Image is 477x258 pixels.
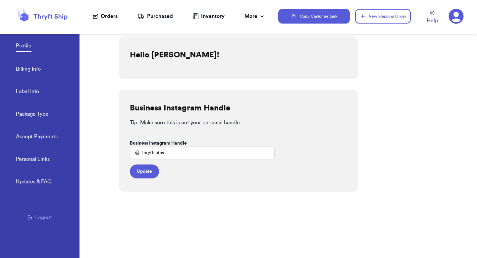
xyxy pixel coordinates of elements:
a: Help [427,11,438,25]
div: @ [130,147,139,159]
h2: Business Instagram Handle [130,103,230,113]
a: Inventory [192,12,225,20]
a: Package Type [16,110,48,119]
div: More [244,12,265,20]
span: Help [427,17,438,25]
h2: Hello [PERSON_NAME]! [130,50,219,60]
a: Profile [16,42,31,52]
label: Business Instagram Handle [130,140,187,147]
a: Accept Payments [16,133,58,142]
p: Tip: Make sure this is not your personal handle. [130,119,347,127]
div: Updates & FAQ [16,178,52,186]
button: New Shipping Order [355,9,411,24]
a: Purchased [137,12,173,20]
button: Copy Customer Link [278,9,350,24]
a: Billing Info [16,65,41,74]
a: Personal Links [16,155,50,164]
button: Update [130,164,159,178]
a: Orders [92,12,118,20]
a: Label Info [16,88,39,97]
a: Updates & FAQ [16,178,52,187]
button: Logout [27,214,52,222]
